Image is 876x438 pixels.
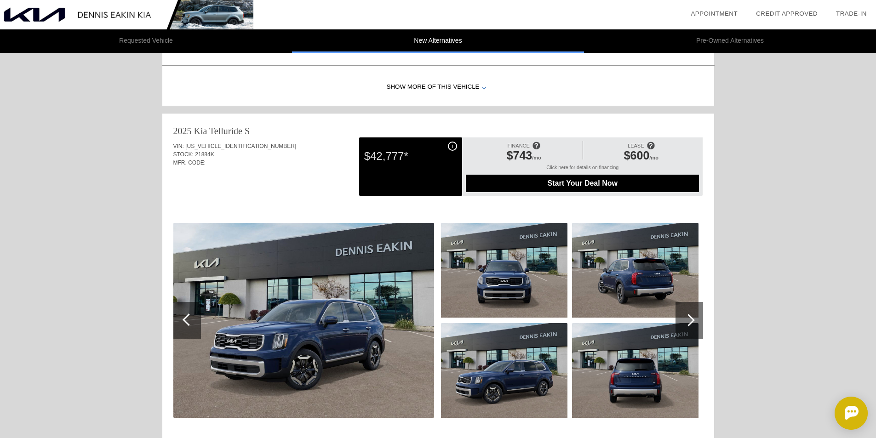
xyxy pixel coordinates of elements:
[584,29,876,53] li: Pre-Owned Alternatives
[624,149,650,162] span: $600
[364,144,457,168] div: $42,777*
[441,323,567,418] img: 7b5a5edcbc744312a6da75ef89944946.jpg
[572,323,699,418] img: a38a63db24e34639acad45621cce8d00.jpg
[507,149,532,162] span: $743
[470,149,577,165] div: /mo
[793,388,876,438] iframe: Chat Assistance
[588,149,694,165] div: /mo
[628,143,644,148] span: LEASE
[245,125,250,137] div: S
[572,223,699,318] img: e0f5198797ff44c2bc9065aba96256ea.jpg
[185,143,296,149] span: [US_VEHICLE_IDENTIFICATION_NUMBER]
[508,143,530,148] span: FINANCE
[756,10,818,17] a: Credit Approved
[691,10,738,17] a: Appointment
[477,179,687,188] span: Start Your Deal Now
[441,223,567,318] img: a90b623c92bb42bf9e30378f68a048b0.jpg
[173,159,206,166] span: MFR. CODE:
[173,223,434,418] img: 9724c827877845748b97a30e8df2a904.jpg
[195,151,214,158] span: 21884K
[173,181,703,195] div: Quoted on [DATE] 12:16:50 PM
[466,165,699,175] div: Click here for details on financing
[173,151,194,158] span: STOCK:
[292,29,584,53] li: New Alternatives
[448,142,457,151] div: i
[173,143,184,149] span: VIN:
[162,69,714,106] div: Show More of this Vehicle
[173,125,242,137] div: 2025 Kia Telluride
[836,10,867,17] a: Trade-In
